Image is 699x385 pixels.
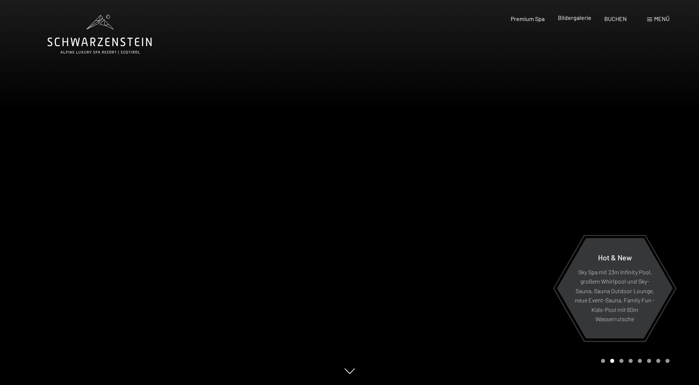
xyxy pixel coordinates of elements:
span: Hot & New [598,253,632,261]
div: Carousel Page 6 [647,359,651,363]
div: Carousel Page 8 [665,359,670,363]
p: Sky Spa mit 23m Infinity Pool, großem Whirlpool und Sky-Sauna, Sauna Outdoor Lounge, neue Event-S... [575,267,655,324]
div: Carousel Page 3 [619,359,623,363]
div: Carousel Page 2 (Current Slide) [610,359,614,363]
div: Carousel Page 1 [601,359,605,363]
div: Carousel Page 5 [638,359,642,363]
a: Hot & New Sky Spa mit 23m Infinity Pool, großem Whirlpool und Sky-Sauna, Sauna Outdoor Lounge, ne... [556,237,673,339]
a: Premium Spa [511,15,545,22]
div: Carousel Page 7 [656,359,660,363]
a: BUCHEN [604,15,627,22]
div: Carousel Page 4 [629,359,633,363]
div: Carousel Pagination [598,359,670,363]
a: Bildergalerie [558,14,591,21]
span: Menü [654,15,670,22]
